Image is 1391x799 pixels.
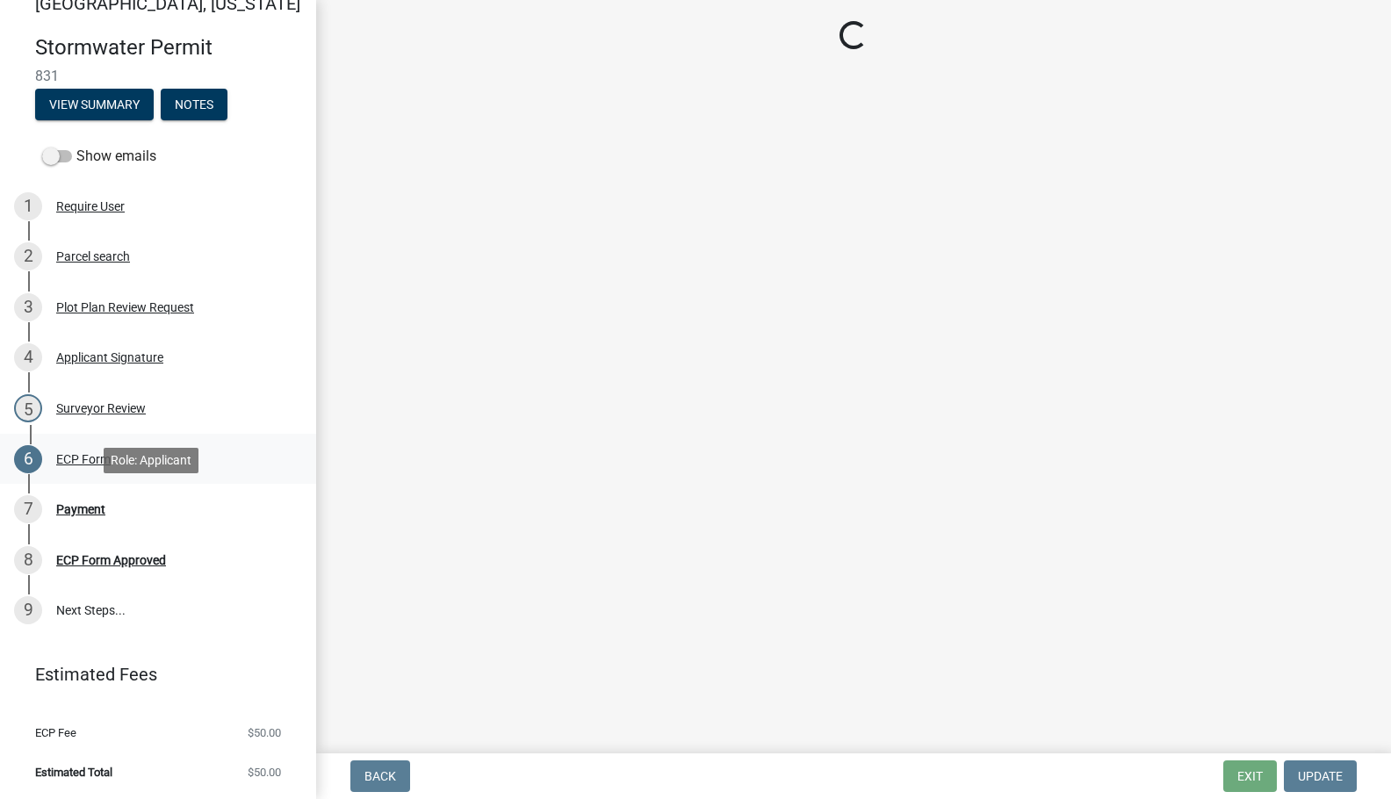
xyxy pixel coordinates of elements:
span: Update [1298,769,1343,783]
div: Plot Plan Review Request [56,301,194,313]
div: 2 [14,242,42,270]
span: $50.00 [248,767,281,778]
div: 7 [14,495,42,523]
span: Back [364,769,396,783]
div: Applicant Signature [56,351,163,364]
wm-modal-confirm: Notes [161,98,227,112]
span: 831 [35,68,281,84]
div: Payment [56,503,105,515]
wm-modal-confirm: Summary [35,98,154,112]
div: 9 [14,596,42,624]
button: Update [1284,760,1357,792]
div: ECP Form Approved [56,554,166,566]
div: ECP Form [56,453,111,465]
button: View Summary [35,89,154,120]
div: Parcel search [56,250,130,263]
div: Require User [56,200,125,212]
div: 6 [14,445,42,473]
a: Estimated Fees [14,657,288,692]
span: Estimated Total [35,767,112,778]
label: Show emails [42,146,156,167]
span: ECP Fee [35,727,76,738]
div: 5 [14,394,42,422]
button: Exit [1223,760,1277,792]
div: 8 [14,546,42,574]
button: Back [350,760,410,792]
div: Surveyor Review [56,402,146,414]
div: 3 [14,293,42,321]
span: $50.00 [248,727,281,738]
div: 1 [14,192,42,220]
button: Notes [161,89,227,120]
div: Role: Applicant [104,448,198,473]
div: 4 [14,343,42,371]
h4: Stormwater Permit [35,35,302,61]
